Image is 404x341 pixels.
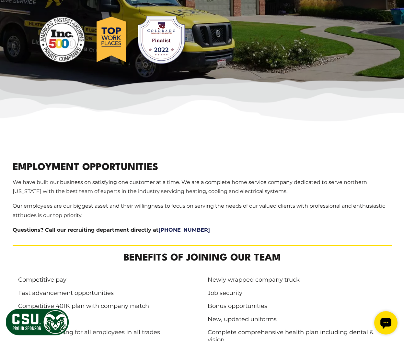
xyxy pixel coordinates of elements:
img: Top WorkPlaces [94,14,130,66]
div: Open chat widget [3,3,26,26]
li: New, updated uniforms [202,314,392,324]
li: Competitive pay [13,275,202,285]
h1: Employment Opportunities [13,161,392,175]
p: We have built our business on satisfying one customer at a time. We are a complete home service c... [13,178,392,197]
li: Competitive 401K plan with company match [13,301,202,311]
li: Paid time off [13,314,202,324]
p: Our employees are our biggest asset and their willingness to focus on serving the needs of our va... [13,201,392,220]
li: Fast advancement opportunities [13,288,202,298]
li: Newly wrapped company truck [202,275,392,285]
li: Bonus opportunities [202,301,392,311]
li: Job security [202,288,392,298]
img: Colorado Companies to Watch Finalist 2022 [135,14,187,66]
b: Questions? Call our recruiting department directly at [13,227,210,233]
h2: Benefits of Joining Our Team [13,245,392,266]
img: CSU Sponsor Badge [5,308,70,336]
img: Ranked on Inc 5000 [37,14,88,66]
a: [PHONE_NUMBER] [158,227,210,233]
